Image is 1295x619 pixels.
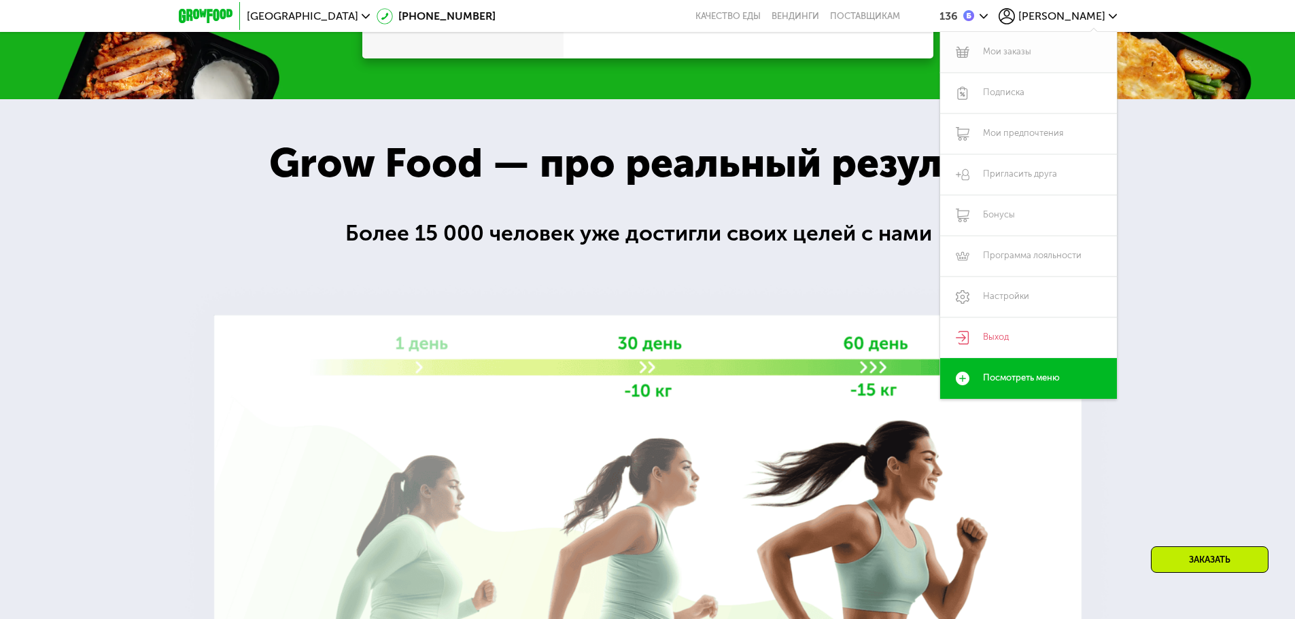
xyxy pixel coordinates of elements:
[247,11,358,22] span: [GEOGRAPHIC_DATA]
[940,113,1117,154] a: Мои предпочтения
[940,236,1117,277] a: Программа лояльности
[939,11,958,22] div: 136
[1151,546,1268,573] div: Заказать
[239,132,1055,194] div: Grow Food — про реальный результат
[940,195,1117,236] a: Бонусы
[940,277,1117,317] a: Настройки
[830,11,900,22] div: поставщикам
[695,11,761,22] a: Качество еды
[940,32,1117,73] a: Мои заказы
[377,8,496,24] a: [PHONE_NUMBER]
[940,317,1117,358] a: Выход
[940,73,1117,113] a: Подписка
[1018,11,1105,22] span: [PERSON_NAME]
[940,154,1117,195] a: Пригласить друга
[345,217,950,250] div: Более 15 000 человек уже достигли своих целей с нами
[940,358,1117,399] a: Посмотреть меню
[772,11,819,22] a: Вендинги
